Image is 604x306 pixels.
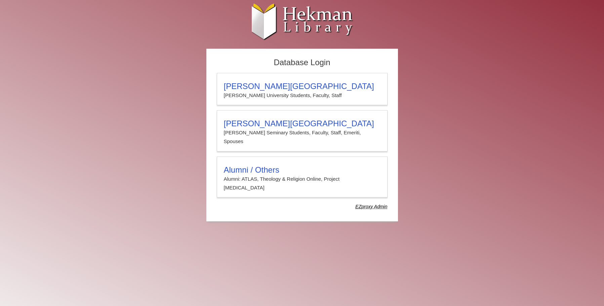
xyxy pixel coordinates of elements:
[213,56,391,70] h2: Database Login
[217,73,388,105] a: [PERSON_NAME][GEOGRAPHIC_DATA][PERSON_NAME] University Students, Faculty, Staff
[217,110,388,151] a: [PERSON_NAME][GEOGRAPHIC_DATA][PERSON_NAME] Seminary Students, Faculty, Staff, Emeriti, Spouses
[355,204,387,209] dfn: Use Alumni login
[224,128,380,146] p: [PERSON_NAME] Seminary Students, Faculty, Staff, Emeriti, Spouses
[224,165,380,175] h3: Alumni / Others
[224,175,380,192] p: Alumni: ATLAS, Theology & Religion Online, Project [MEDICAL_DATA]
[224,82,380,91] h3: [PERSON_NAME][GEOGRAPHIC_DATA]
[224,165,380,192] summary: Alumni / OthersAlumni: ATLAS, Theology & Religion Online, Project [MEDICAL_DATA]
[224,119,380,128] h3: [PERSON_NAME][GEOGRAPHIC_DATA]
[224,91,380,100] p: [PERSON_NAME] University Students, Faculty, Staff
